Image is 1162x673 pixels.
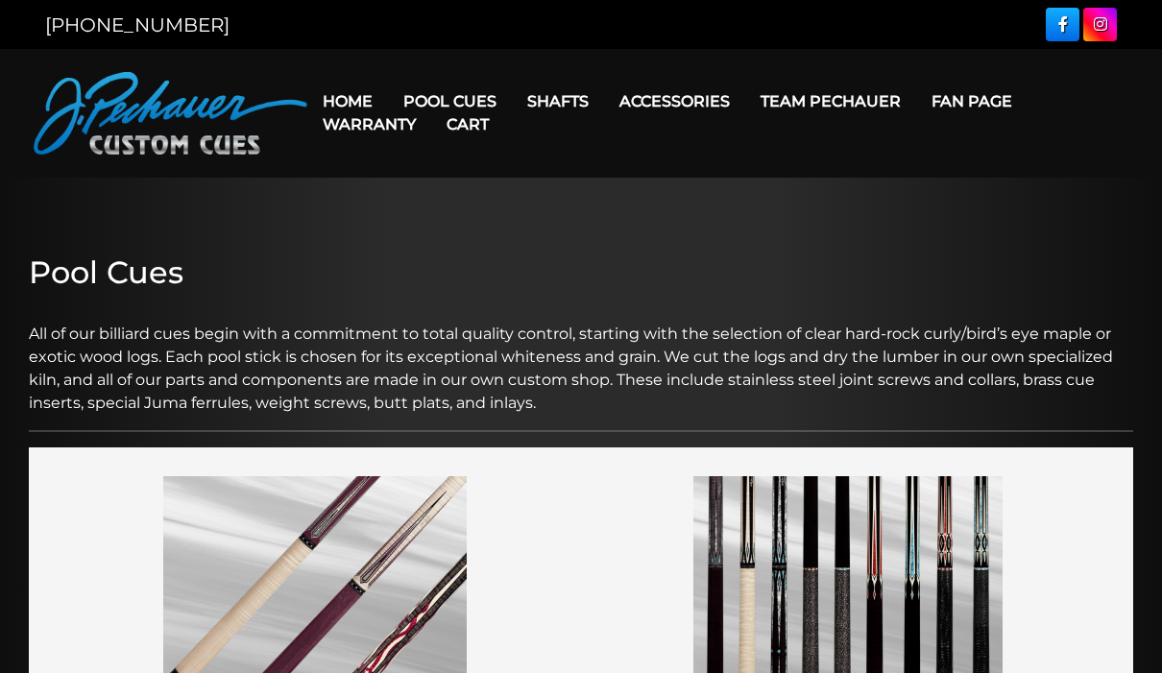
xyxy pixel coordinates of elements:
a: Fan Page [916,77,1028,126]
img: Pechauer Custom Cues [34,72,307,155]
a: Shafts [512,77,604,126]
a: Cart [431,100,504,149]
a: [PHONE_NUMBER] [45,13,230,36]
a: Team Pechauer [745,77,916,126]
a: Accessories [604,77,745,126]
a: Pool Cues [388,77,512,126]
a: Home [307,77,388,126]
a: Warranty [307,100,431,149]
p: All of our billiard cues begin with a commitment to total quality control, starting with the sele... [29,300,1133,415]
h2: Pool Cues [29,254,1133,291]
